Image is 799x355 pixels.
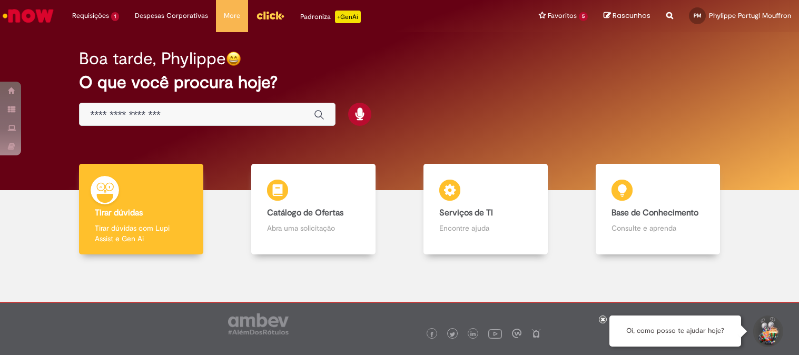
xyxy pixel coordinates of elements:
[579,12,588,21] span: 5
[611,223,704,233] p: Consulte e aprenda
[571,164,744,255] a: Base de Conhecimento Consulte e aprenda
[604,11,650,21] a: Rascunhos
[228,164,400,255] a: Catálogo de Ofertas Abra uma solicitação
[300,11,361,23] div: Padroniza
[226,51,241,66] img: happy-face.png
[752,315,783,347] button: Iniciar Conversa de Suporte
[611,208,698,218] b: Base de Conhecimento
[256,7,284,23] img: click_logo_yellow_360x200.png
[72,11,109,21] span: Requisições
[429,332,435,337] img: logo_footer_facebook.png
[55,164,228,255] a: Tirar dúvidas Tirar dúvidas com Lupi Assist e Gen Ai
[609,315,741,347] div: Oi, como posso te ajudar hoje?
[224,11,240,21] span: More
[111,12,119,21] span: 1
[267,223,360,233] p: Abra uma solicitação
[470,331,476,338] img: logo_footer_linkedin.png
[613,11,650,21] span: Rascunhos
[95,223,188,244] p: Tirar dúvidas com Lupi Assist e Gen Ai
[79,73,719,92] h2: O que você procura hoje?
[439,208,493,218] b: Serviços de TI
[450,332,455,337] img: logo_footer_twitter.png
[267,208,343,218] b: Catálogo de Ofertas
[439,223,532,233] p: Encontre ajuda
[400,164,572,255] a: Serviços de TI Encontre ajuda
[79,50,226,68] h2: Boa tarde, Phylippe
[1,5,55,26] img: ServiceNow
[709,11,791,20] span: Phylippe Portugl Mouffron
[512,329,521,338] img: logo_footer_workplace.png
[488,327,502,340] img: logo_footer_youtube.png
[548,11,577,21] span: Favoritos
[335,11,361,23] p: +GenAi
[694,12,702,19] span: PM
[531,329,541,338] img: logo_footer_naosei.png
[95,208,143,218] b: Tirar dúvidas
[135,11,208,21] span: Despesas Corporativas
[228,313,289,334] img: logo_footer_ambev_rotulo_gray.png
